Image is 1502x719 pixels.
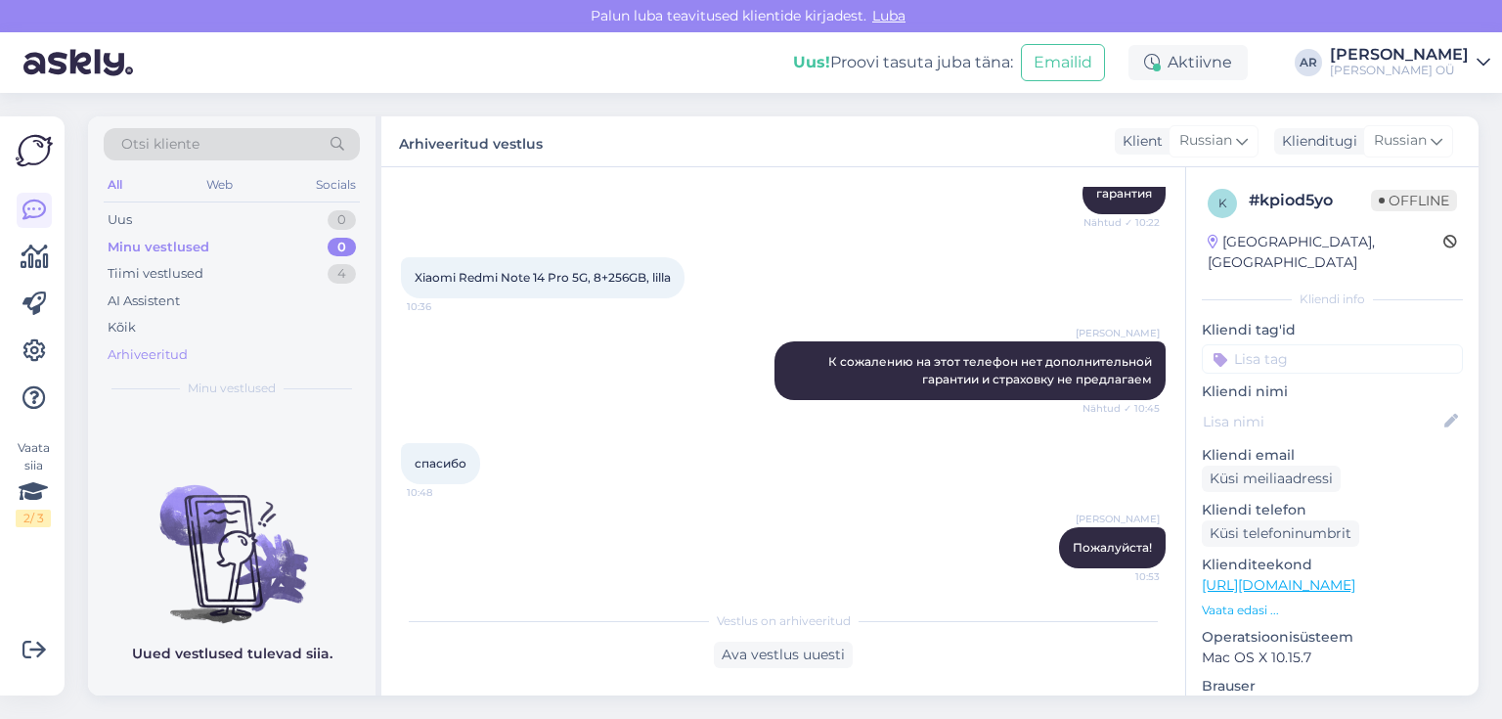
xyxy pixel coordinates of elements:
span: Xiaomi Redmi Note 14 Pro 5G, 8+256GB, lilla [415,270,671,285]
div: Kliendi info [1202,291,1463,308]
span: Nähtud ✓ 10:22 [1083,215,1160,230]
span: Luba [866,7,911,24]
div: Klient [1115,131,1163,152]
div: Klienditugi [1274,131,1357,152]
p: Kliendi email [1202,445,1463,466]
div: 2 / 3 [16,510,51,527]
span: [PERSON_NAME] [1076,326,1160,340]
div: Ava vestlus uuesti [714,642,853,668]
div: Proovi tasuta juba täna: [793,51,1013,74]
span: Offline [1371,190,1457,211]
span: k [1218,196,1227,210]
span: [PERSON_NAME] [1076,512,1160,526]
div: All [104,172,126,198]
p: Kliendi tag'id [1202,320,1463,340]
span: Russian [1179,130,1232,152]
p: Kliendi telefon [1202,500,1463,520]
div: Web [202,172,237,198]
span: гарантия [1096,186,1152,201]
div: 0 [328,210,356,230]
p: Kliendi nimi [1202,382,1463,402]
span: Nähtud ✓ 10:45 [1082,401,1160,416]
p: Operatsioonisüsteem [1202,627,1463,648]
div: # kpiod5yo [1249,189,1371,212]
button: Emailid [1021,44,1105,81]
p: Klienditeekond [1202,555,1463,575]
div: [PERSON_NAME] OÜ [1330,63,1469,78]
p: Brauser [1202,676,1463,697]
b: Uus! [793,53,830,71]
label: Arhiveeritud vestlus [399,128,543,155]
p: Vaata edasi ... [1202,602,1463,619]
span: 10:36 [407,299,480,314]
span: Russian [1374,130,1427,152]
span: Vestlus on arhiveeritud [717,612,851,630]
span: К сожалению на этот телефон нет дополнительной гарантии и страховку не предлагаем [828,354,1155,386]
p: Uued vestlused tulevad siia. [132,644,332,664]
input: Lisa nimi [1203,411,1440,432]
div: AR [1295,49,1322,76]
div: Aktiivne [1128,45,1248,80]
div: Uus [108,210,132,230]
span: спасибо [415,456,466,471]
p: Mac OS X 10.15.7 [1202,648,1463,668]
span: 10:48 [407,485,480,500]
img: Askly Logo [16,132,53,169]
div: Arhiveeritud [108,345,188,365]
div: Socials [312,172,360,198]
div: Kõik [108,318,136,337]
div: AI Assistent [108,292,180,311]
a: [PERSON_NAME][PERSON_NAME] OÜ [1330,47,1490,78]
div: Tiimi vestlused [108,264,203,284]
span: 10:53 [1086,569,1160,584]
div: 0 [328,238,356,257]
span: Minu vestlused [188,380,276,397]
div: 4 [328,264,356,284]
span: Пожалуйста! [1073,540,1152,555]
div: [GEOGRAPHIC_DATA], [GEOGRAPHIC_DATA] [1208,232,1443,273]
div: Vaata siia [16,439,51,527]
div: Minu vestlused [108,238,209,257]
span: Otsi kliente [121,134,199,155]
div: Küsi telefoninumbrit [1202,520,1359,547]
div: [PERSON_NAME] [1330,47,1469,63]
img: No chats [88,450,375,626]
input: Lisa tag [1202,344,1463,374]
a: [URL][DOMAIN_NAME] [1202,576,1355,594]
div: Küsi meiliaadressi [1202,466,1341,492]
